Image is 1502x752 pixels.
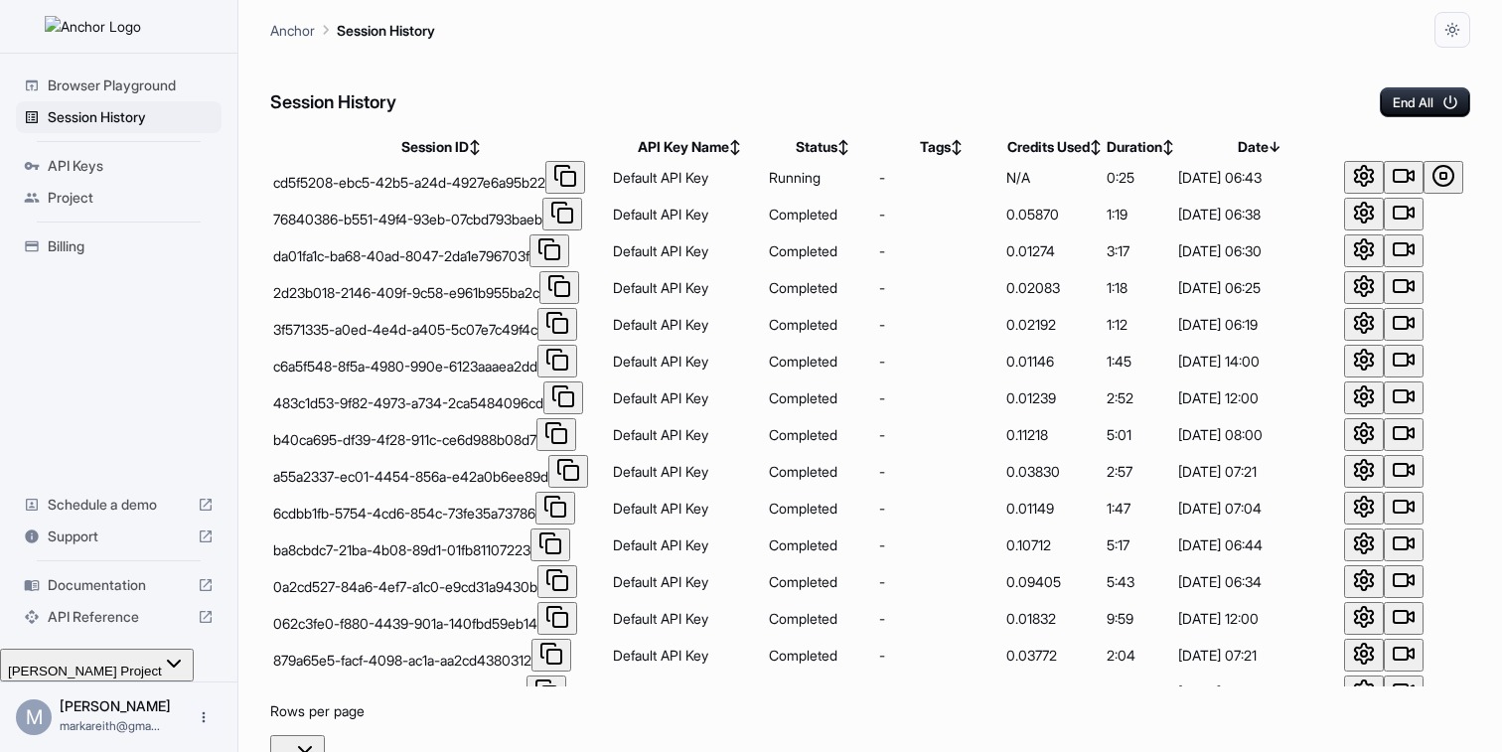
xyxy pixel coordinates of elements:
[1178,204,1340,225] div: [DATE] 06:38
[1178,240,1340,261] div: [DATE] 06:30
[879,277,1003,298] div: -
[1178,571,1340,592] div: [DATE] 06:34
[48,526,190,546] span: Support
[612,307,767,342] td: Default API Key
[273,541,530,558] span: ba8cbdc7-21ba-4b08-89d1-01fb81107223
[879,351,1003,372] div: -
[273,321,537,338] span: 3f571335-a0ed-4e4d-a405-5c07e7c49f4c
[612,564,767,599] td: Default API Key
[1107,204,1174,225] div: 1:19
[1107,351,1174,372] div: 1:45
[769,387,874,408] div: Completed
[1006,167,1102,188] div: N/A
[48,188,214,208] span: Project
[769,314,874,335] div: Completed
[879,498,1003,519] div: -
[16,70,222,101] div: Browser Playground
[270,88,396,117] h6: Session History
[879,424,1003,445] div: -
[1162,138,1174,155] span: ↕
[1006,351,1102,372] div: 0.01146
[1006,424,1102,445] div: 0.11218
[769,167,874,188] div: Running
[273,505,535,522] span: 6cdbb1fb-5754-4cd6-854c-73fe35a73786
[729,138,741,155] span: ↕
[48,75,214,95] span: Browser Playground
[879,387,1003,408] div: -
[1178,645,1340,666] div: [DATE] 07:21
[769,571,874,592] div: Completed
[1006,498,1102,519] div: 0.01149
[879,314,1003,335] div: -
[273,652,531,669] span: 879a65e5-facf-4098-ac1a-aa2cd4380312
[1107,534,1174,555] div: 5:17
[48,156,214,176] span: API Keys
[769,608,874,629] div: Completed
[613,136,766,157] div: API Key Name
[612,344,767,378] td: Default API Key
[1178,608,1340,629] div: [DATE] 12:00
[273,174,545,191] span: cd5f5208-ebc5-42b5-a24d-4927e6a95b22
[612,601,767,636] td: Default API Key
[879,167,1003,188] div: -
[1178,424,1340,445] div: [DATE] 08:00
[1006,681,1102,702] div: 0.01246
[769,534,874,555] div: Completed
[612,160,767,195] td: Default API Key
[879,534,1003,555] div: -
[951,138,963,155] span: ↕
[48,575,190,595] span: Documentation
[1090,138,1102,155] span: ↕
[1107,461,1174,482] div: 2:57
[612,380,767,415] td: Default API Key
[1380,87,1470,117] button: End All
[879,681,1003,702] div: -
[769,351,874,372] div: Completed
[879,645,1003,666] div: -
[1178,498,1340,519] div: [DATE] 07:04
[769,461,874,482] div: Completed
[1006,314,1102,335] div: 0.02192
[1107,498,1174,519] div: 1:47
[60,697,171,714] span: Mark Reith
[612,270,767,305] td: Default API Key
[612,197,767,231] td: Default API Key
[16,230,222,262] div: Billing
[1006,277,1102,298] div: 0.02083
[273,211,542,227] span: 76840386-b551-49f4-93eb-07cbd793baeb
[1269,138,1280,155] span: ↓
[16,699,52,735] div: M
[1178,167,1340,188] div: [DATE] 06:43
[273,247,529,264] span: da01fa1c-ba68-40ad-8047-2da1e796703f
[48,607,190,627] span: API Reference
[48,107,214,127] span: Session History
[1107,645,1174,666] div: 2:04
[273,578,537,595] span: 0a2cd527-84a6-4ef7-a1c0-e9cd31a9430b
[1006,136,1102,157] div: Credits Used
[1107,608,1174,629] div: 9:59
[186,699,222,735] button: Open menu
[273,468,548,485] span: a55a2337-ec01-4454-856a-e42a0b6ee89d
[16,601,222,633] div: API Reference
[273,284,539,301] span: 2d23b018-2146-409f-9c58-e961b955ba2c
[612,638,767,673] td: Default API Key
[16,489,222,521] div: Schedule a demo
[337,20,435,41] p: Session History
[612,233,767,268] td: Default API Key
[879,240,1003,261] div: -
[1006,608,1102,629] div: 0.01832
[273,615,537,632] span: 062c3fe0-f880-4439-901a-140fbd59eb14
[769,681,874,702] div: Completed
[1006,534,1102,555] div: 0.10712
[837,138,849,155] span: ↕
[1178,534,1340,555] div: [DATE] 06:44
[16,150,222,182] div: API Keys
[45,16,194,37] img: Anchor Logo
[612,491,767,526] td: Default API Key
[60,718,160,733] span: markareith@gmail.com
[273,431,536,448] span: b40ca695-df39-4f28-911c-ce6d988b08d7
[1006,387,1102,408] div: 0.01239
[273,358,537,375] span: c6a5f548-8f5a-4980-990e-6123aaaea2dd
[879,571,1003,592] div: -
[769,277,874,298] div: Completed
